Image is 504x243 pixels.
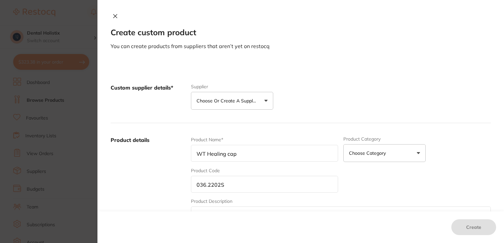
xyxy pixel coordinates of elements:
[343,136,426,142] label: Product Category
[191,199,232,204] label: Product Description
[343,144,426,162] button: Choose Category
[191,168,220,173] label: Product Code
[197,97,259,104] p: Choose or create a supplier
[451,219,496,235] button: Create
[111,84,186,110] label: Custom supplier details*
[191,206,491,238] textarea: 0 7 2mm, H 2mm Ti
[111,28,491,37] h2: Create custom product
[111,42,491,50] p: You can create products from suppliers that aren’t yet on restocq
[349,150,388,156] p: Choose Category
[191,92,273,110] button: Choose or create a supplier
[191,137,223,142] label: Product Name*
[191,84,273,89] label: Supplier
[111,136,186,239] label: Product details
